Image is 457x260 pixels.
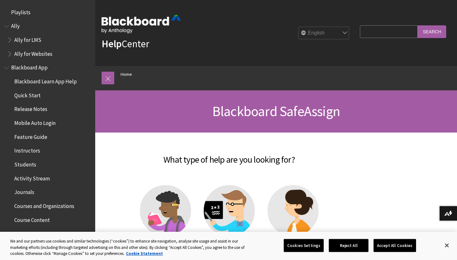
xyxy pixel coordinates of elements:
nav: Book outline for Playlists [4,7,91,18]
span: Playlists [11,7,30,16]
span: Ally for LMS [14,35,41,43]
span: Courses and Organizations [14,201,74,209]
a: More information about your privacy, opens in a new tab [126,251,163,256]
span: Activity Stream [14,173,50,182]
button: Cookies Settings [284,239,324,252]
select: Site Language Selector [299,27,349,40]
button: Reject All [329,239,368,252]
span: Mobile Auto Login [14,118,56,126]
div: We and our partners use cookies and similar technologies (“cookies”) to enhance site navigation, ... [10,238,251,257]
a: Administrator help Administrator [268,185,319,251]
img: Student help [140,185,191,236]
img: Blackboard by Anthology [102,15,181,33]
span: Blackboard SafeAssign [212,102,340,120]
a: Student help Student [140,185,191,251]
span: Feature Guide [14,132,47,140]
span: Instructors [14,146,40,154]
span: Release Notes [14,104,47,113]
span: Course Messages [14,229,53,237]
a: HelpCenter [102,37,149,50]
img: Administrator help [268,185,319,236]
strong: Help [102,37,122,50]
span: Journals [14,187,34,196]
span: Blackboard Learn App Help [14,76,77,85]
a: Home [121,70,132,78]
span: Ally [11,21,20,29]
span: Quick Start [14,90,41,99]
span: Blackboard App [11,62,48,71]
h2: What type of help are you looking for? [102,145,357,166]
nav: Book outline for Anthology Ally Help [4,21,91,59]
button: Accept All Cookies [374,239,416,252]
img: Instructor help [204,185,255,236]
span: Students [14,159,36,168]
input: Search [418,25,446,38]
button: Close [440,238,454,252]
a: Instructor help Instructor [204,185,255,251]
span: Course Content [14,215,50,223]
span: Ally for Websites [14,49,52,57]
